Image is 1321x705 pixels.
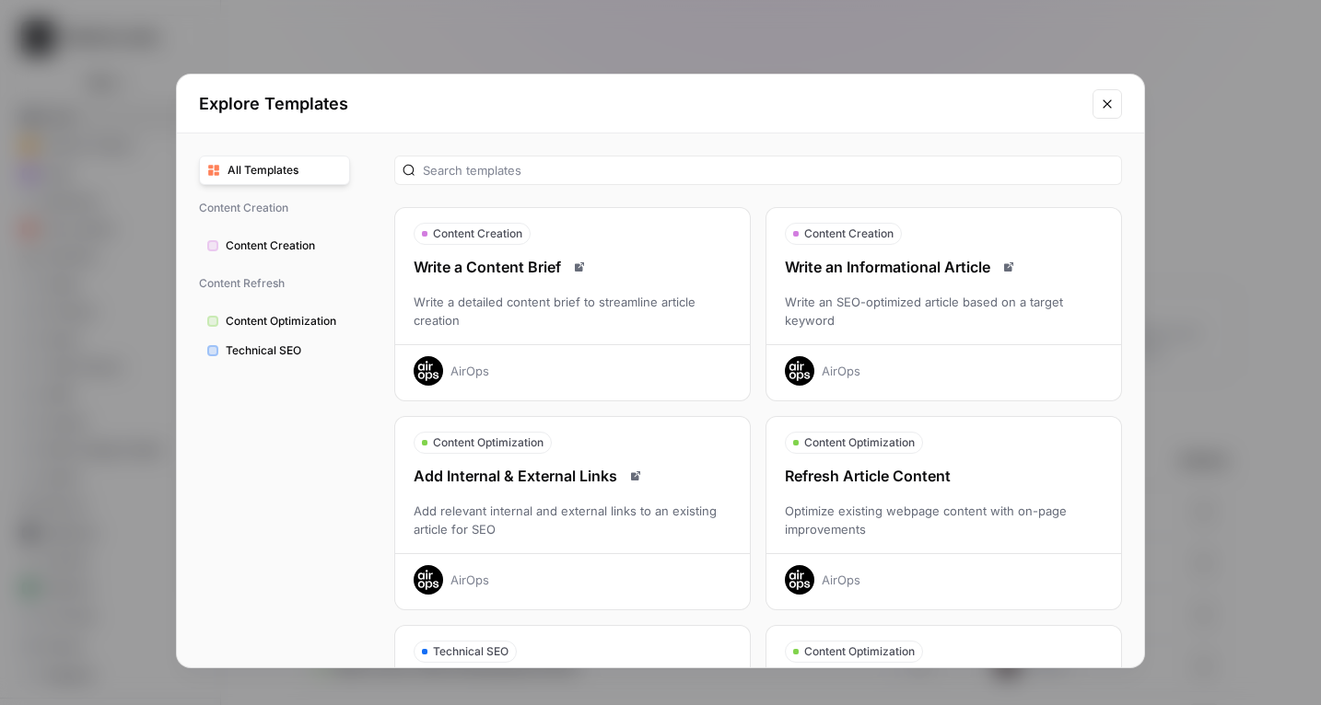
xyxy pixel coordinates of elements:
[395,256,750,278] div: Write a Content Brief
[766,293,1121,329] div: Write an SEO-optimized article based on a target keyword
[766,465,1121,487] div: Refresh Article Content
[766,207,1122,401] button: Content CreationWrite an Informational ArticleRead docsWrite an SEO-optimized article based on a ...
[199,231,350,260] button: Content Creation
[226,313,342,329] span: Content Optimization
[625,465,647,487] a: Read docs
[199,192,350,224] span: Content Creation
[395,502,750,538] div: Add relevant internal and external links to an existing article for SEO
[1093,89,1122,119] button: Close modal
[228,162,342,179] span: All Templates
[433,643,509,660] span: Technical SEO
[199,306,350,336] button: Content Optimization
[766,416,1122,610] button: Content OptimizationRefresh Article ContentOptimize existing webpage content with on-page improve...
[804,643,915,660] span: Content Optimization
[766,502,1121,538] div: Optimize existing webpage content with on-page improvements
[394,416,751,610] button: Content OptimizationAdd Internal & External LinksRead docsAdd relevant internal and external link...
[199,91,1081,117] h2: Explore Templates
[395,293,750,329] div: Write a detailed content brief to streamline article creation
[395,465,750,487] div: Add Internal & External Links
[226,342,342,359] span: Technical SEO
[433,225,522,242] span: Content Creation
[568,256,590,278] a: Read docs
[822,571,860,589] div: AirOps
[199,156,350,185] button: All Templates
[433,434,544,451] span: Content Optimization
[804,225,894,242] span: Content Creation
[822,362,860,380] div: AirOps
[199,336,350,365] button: Technical SEO
[450,362,489,380] div: AirOps
[450,571,489,589] div: AirOps
[998,256,1020,278] a: Read docs
[766,256,1121,278] div: Write an Informational Article
[226,237,342,254] span: Content Creation
[394,207,751,401] button: Content CreationWrite a Content BriefRead docsWrite a detailed content brief to streamline articl...
[423,161,1114,179] input: Search templates
[199,268,350,299] span: Content Refresh
[804,434,915,451] span: Content Optimization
